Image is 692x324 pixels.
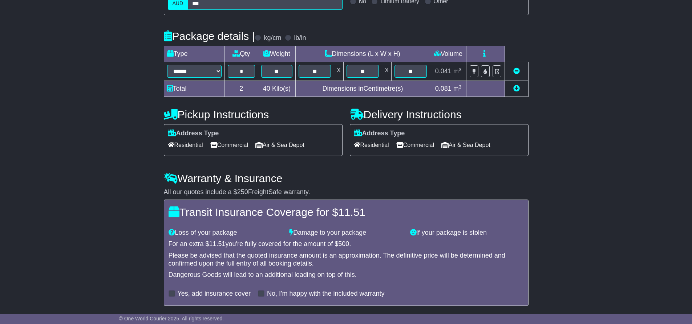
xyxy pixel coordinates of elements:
td: Kilo(s) [258,81,296,97]
h4: Delivery Instructions [350,108,529,120]
label: Yes, add insurance cover [178,290,251,298]
span: Air & Sea Depot [255,139,304,151]
span: Residential [354,139,389,151]
td: x [334,62,343,81]
sup: 3 [459,67,462,72]
h4: Transit Insurance Coverage for $ [169,206,524,218]
div: If your package is stolen [406,229,527,237]
label: lb/in [294,34,306,42]
div: For an extra $ you're fully covered for the amount of $ . [169,240,524,248]
td: 2 [224,81,258,97]
h4: Package details | [164,30,255,42]
label: kg/cm [264,34,281,42]
span: m [453,67,462,75]
td: Total [164,81,224,97]
td: Dimensions in Centimetre(s) [295,81,430,97]
label: Address Type [168,130,219,138]
h4: Pickup Instructions [164,108,343,120]
div: Damage to your package [286,229,406,237]
span: Commercial [396,139,434,151]
td: Dimensions (L x W x H) [295,46,430,62]
a: Add new item [513,85,520,92]
span: 11.51 [338,206,365,218]
span: 250 [237,188,248,196]
span: Commercial [210,139,248,151]
span: 500 [338,240,349,247]
span: 11.51 [209,240,226,247]
td: x [382,62,392,81]
td: Type [164,46,224,62]
h4: Warranty & Insurance [164,172,529,184]
sup: 3 [459,84,462,90]
td: Volume [430,46,466,62]
span: Residential [168,139,203,151]
label: No, I'm happy with the included warranty [267,290,385,298]
span: © One World Courier 2025. All rights reserved. [119,316,224,321]
span: 40 [263,85,270,92]
span: Air & Sea Depot [441,139,490,151]
label: Address Type [354,130,405,138]
span: 0.041 [435,67,452,75]
div: Loss of your package [165,229,286,237]
div: Please be advised that the quoted insurance amount is an approximation. The definitive price will... [169,252,524,267]
span: 0.081 [435,85,452,92]
td: Weight [258,46,296,62]
div: All our quotes include a $ FreightSafe warranty. [164,188,529,196]
td: Qty [224,46,258,62]
div: Dangerous Goods will lead to an additional loading on top of this. [169,271,524,279]
span: m [453,85,462,92]
a: Remove this item [513,67,520,75]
